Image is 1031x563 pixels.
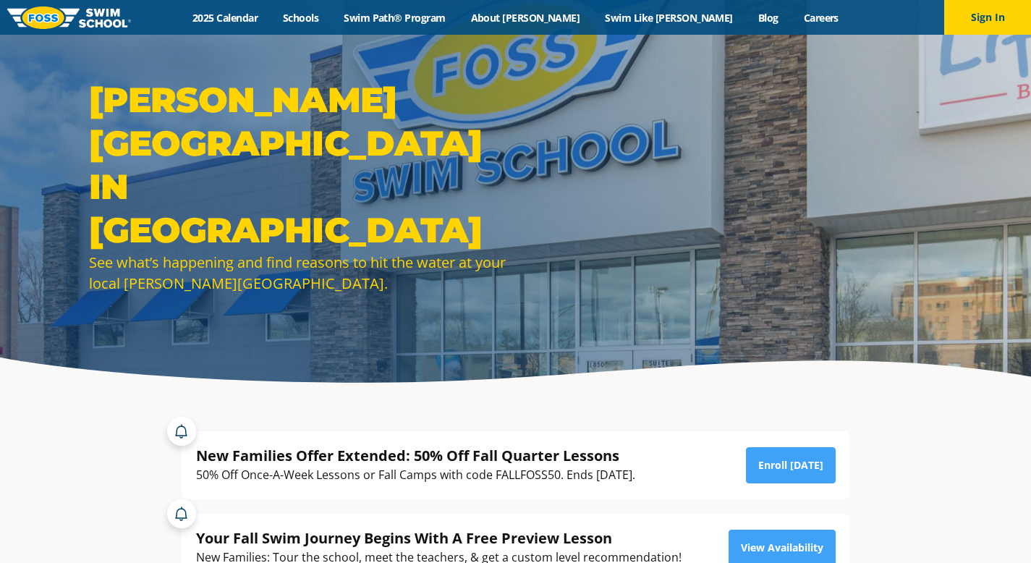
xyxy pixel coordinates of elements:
[745,11,791,25] a: Blog
[180,11,271,25] a: 2025 Calendar
[196,446,635,465] div: New Families Offer Extended: 50% Off Fall Quarter Lessons
[458,11,593,25] a: About [PERSON_NAME]
[331,11,458,25] a: Swim Path® Program
[7,7,131,29] img: FOSS Swim School Logo
[271,11,331,25] a: Schools
[196,528,682,548] div: Your Fall Swim Journey Begins With A Free Preview Lesson
[89,78,509,252] h1: [PERSON_NAME][GEOGRAPHIC_DATA] in [GEOGRAPHIC_DATA]
[791,11,851,25] a: Careers
[746,447,836,483] a: Enroll [DATE]
[89,252,509,294] div: See what’s happening and find reasons to hit the water at your local [PERSON_NAME][GEOGRAPHIC_DATA].
[196,465,635,485] div: 50% Off Once-A-Week Lessons or Fall Camps with code FALLFOSS50. Ends [DATE].
[593,11,746,25] a: Swim Like [PERSON_NAME]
